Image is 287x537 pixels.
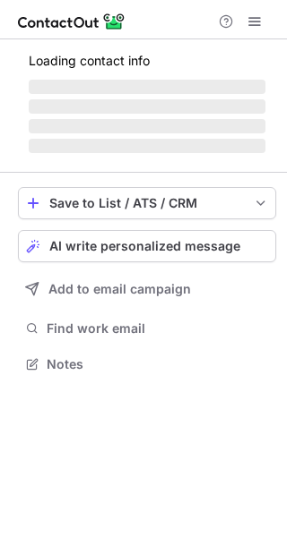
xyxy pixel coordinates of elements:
span: ‌ [29,80,265,94]
span: ‌ [29,119,265,133]
span: Add to email campaign [48,282,191,296]
span: Notes [47,356,269,372]
div: Save to List / ATS / CRM [49,196,245,210]
button: save-profile-one-click [18,187,276,219]
button: Find work email [18,316,276,341]
span: AI write personalized message [49,239,240,253]
p: Loading contact info [29,54,265,68]
img: ContactOut v5.3.10 [18,11,126,32]
button: Add to email campaign [18,273,276,305]
span: ‌ [29,139,265,153]
span: Find work email [47,320,269,337]
button: Notes [18,352,276,377]
button: AI write personalized message [18,230,276,262]
span: ‌ [29,99,265,114]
